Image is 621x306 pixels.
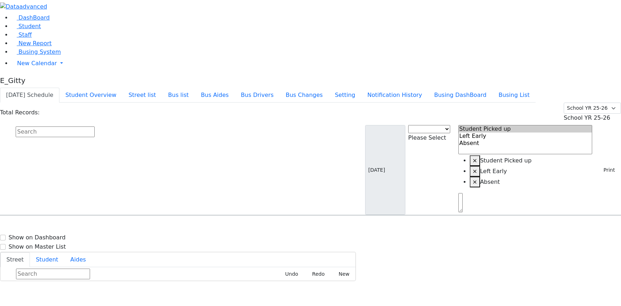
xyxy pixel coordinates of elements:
[235,88,280,103] button: Bus Drivers
[408,134,446,141] span: Please Select
[11,31,32,38] a: Staff
[470,177,593,187] li: Absent
[361,88,428,103] button: Notification History
[30,252,64,267] button: Student
[564,114,610,121] span: School YR 25-26
[19,14,50,21] span: DashBoard
[59,88,122,103] button: Student Overview
[16,126,95,137] input: Search
[19,40,52,47] span: New Report
[595,165,618,176] button: Print
[480,178,500,185] span: Absent
[19,48,61,55] span: Busing System
[64,252,92,267] button: Aides
[470,166,593,177] li: Left Early
[11,23,41,30] a: Student
[11,56,621,71] a: New Calendar
[470,155,480,166] button: Remove item
[459,133,592,140] option: Left Early
[331,269,353,280] button: New
[11,48,61,55] a: Busing System
[470,166,480,177] button: Remove item
[9,243,66,251] label: Show on Master List
[16,269,90,279] input: Search
[428,88,493,103] button: Busing DashBoard
[480,157,532,164] span: Student Picked up
[280,88,329,103] button: Bus Changes
[480,168,507,175] span: Left Early
[0,267,356,281] div: Street
[17,60,57,67] span: New Calendar
[329,88,361,103] button: Setting
[459,125,592,133] option: Student Picked up
[19,31,32,38] span: Staff
[9,233,65,242] label: Show on Dashboard
[11,14,50,21] a: DashBoard
[0,252,30,267] button: Street
[564,103,621,114] select: Default select example
[493,88,536,103] button: Busing List
[470,177,480,187] button: Remove item
[162,88,195,103] button: Bus list
[11,40,52,47] a: New Report
[458,193,463,212] textarea: Search
[277,269,301,280] button: Undo
[473,168,477,175] span: ×
[122,88,162,103] button: Street list
[473,157,477,164] span: ×
[459,140,592,147] option: Absent
[470,155,593,166] li: Student Picked up
[19,23,41,30] span: Student
[473,178,477,185] span: ×
[304,269,328,280] button: Redo
[195,88,235,103] button: Bus Aides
